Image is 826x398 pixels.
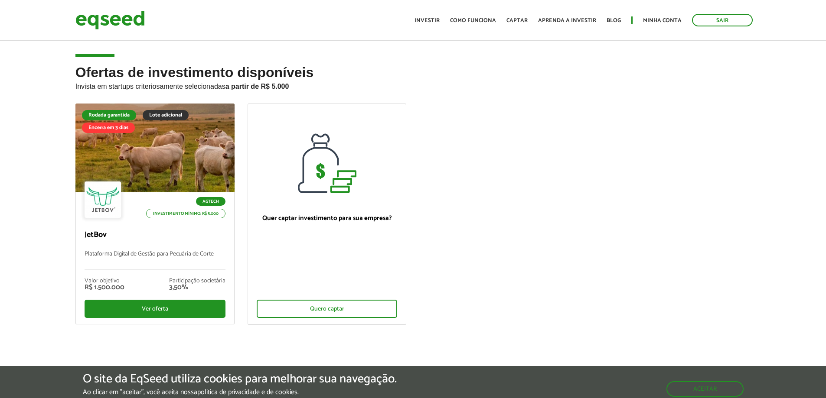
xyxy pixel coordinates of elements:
p: Quer captar investimento para sua empresa? [257,214,398,222]
h5: O site da EqSeed utiliza cookies para melhorar sua navegação. [83,372,397,386]
div: Rodada garantida [82,110,136,120]
p: Agtech [196,197,225,206]
a: Blog [607,18,621,23]
div: Quero captar [257,300,398,318]
a: Investir [415,18,440,23]
p: Invista em startups criteriosamente selecionadas [75,80,751,91]
div: Lote adicional [143,110,189,120]
a: Rodada garantida Lote adicional Encerra em 3 dias Agtech Investimento mínimo: R$ 5.000 JetBov Pla... [75,104,235,324]
a: Quer captar investimento para sua empresa? Quero captar [248,104,407,325]
p: Ao clicar em "aceitar", você aceita nossa . [83,388,397,396]
a: Minha conta [643,18,682,23]
div: R$ 1.500.000 [85,284,124,291]
a: Como funciona [450,18,496,23]
div: Ver oferta [85,300,225,318]
div: Valor objetivo [85,278,124,284]
strong: a partir de R$ 5.000 [225,83,289,90]
div: Encerra em 3 dias [82,123,135,133]
p: JetBov [85,230,225,240]
div: Participação societária [169,278,225,284]
button: Aceitar [666,381,744,397]
p: Plataforma Digital de Gestão para Pecuária de Corte [85,251,225,269]
h2: Ofertas de investimento disponíveis [75,65,751,104]
a: Sair [692,14,753,26]
div: 3,50% [169,284,225,291]
img: EqSeed [75,9,145,32]
a: Aprenda a investir [538,18,596,23]
a: Captar [506,18,528,23]
p: Investimento mínimo: R$ 5.000 [146,209,225,218]
a: política de privacidade e de cookies [197,389,297,396]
